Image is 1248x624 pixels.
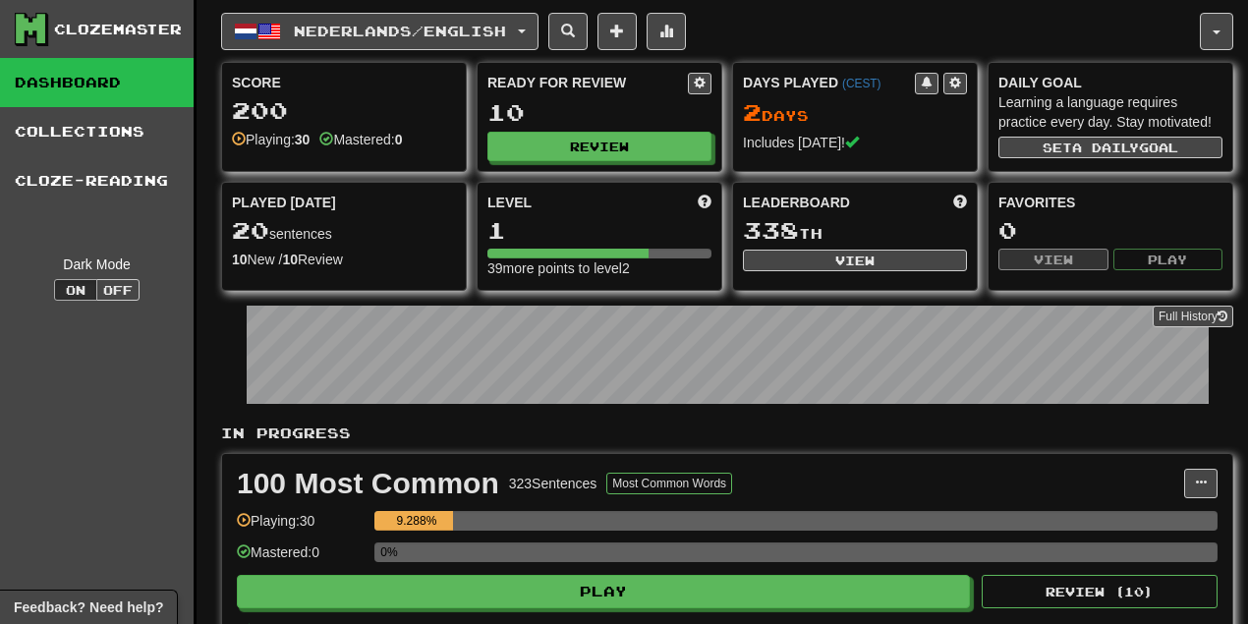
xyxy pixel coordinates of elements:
[282,252,298,267] strong: 10
[743,193,850,212] span: Leaderboard
[982,575,1218,608] button: Review (10)
[232,130,310,149] div: Playing:
[998,92,1222,132] div: Learning a language requires practice every day. Stay motivated!
[54,279,97,301] button: On
[597,13,637,50] button: Add sentence to collection
[221,424,1233,443] p: In Progress
[998,193,1222,212] div: Favorites
[743,73,915,92] div: Days Played
[232,73,456,92] div: Score
[237,575,970,608] button: Play
[953,193,967,212] span: This week in points, UTC
[232,98,456,123] div: 200
[698,193,711,212] span: Score more points to level up
[743,133,967,152] div: Includes [DATE]!
[743,218,967,244] div: th
[606,473,732,494] button: Most Common Words
[232,252,248,267] strong: 10
[998,73,1222,92] div: Daily Goal
[380,511,452,531] div: 9.288%
[395,132,403,147] strong: 0
[295,132,311,147] strong: 30
[487,100,711,125] div: 10
[96,279,140,301] button: Off
[319,130,402,149] div: Mastered:
[232,193,336,212] span: Played [DATE]
[1113,249,1223,270] button: Play
[237,542,365,575] div: Mastered: 0
[232,250,456,269] div: New / Review
[548,13,588,50] button: Search sentences
[1153,306,1233,327] a: Full History
[743,100,967,126] div: Day s
[487,258,711,278] div: 39 more points to level 2
[998,218,1222,243] div: 0
[15,255,179,274] div: Dark Mode
[487,218,711,243] div: 1
[743,216,799,244] span: 338
[487,73,688,92] div: Ready for Review
[487,132,711,161] button: Review
[509,474,597,493] div: 323 Sentences
[998,137,1222,158] button: Seta dailygoal
[232,216,269,244] span: 20
[1072,141,1139,154] span: a daily
[294,23,506,39] span: Nederlands / English
[743,250,967,271] button: View
[232,218,456,244] div: sentences
[487,193,532,212] span: Level
[54,20,182,39] div: Clozemaster
[237,511,365,543] div: Playing: 30
[14,597,163,617] span: Open feedback widget
[647,13,686,50] button: More stats
[743,98,762,126] span: 2
[842,77,881,90] a: (CEST)
[221,13,539,50] button: Nederlands/English
[998,249,1108,270] button: View
[237,469,499,498] div: 100 Most Common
